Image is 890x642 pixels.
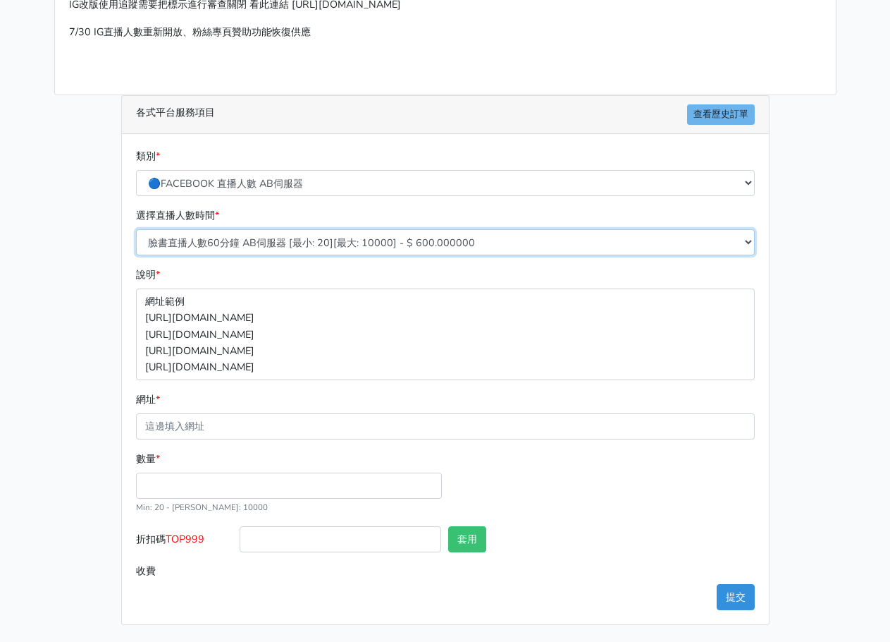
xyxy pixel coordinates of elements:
small: Min: 20 - [PERSON_NAME]: 10000 [136,502,268,513]
input: 這邊填入網址 [136,413,755,440]
label: 折扣碼 [132,526,237,558]
div: 各式平台服務項目 [122,96,769,134]
label: 選擇直播人數時間 [136,207,219,224]
a: 查看歷史訂單 [687,104,755,125]
p: 網址範例 [URL][DOMAIN_NAME] [URL][DOMAIN_NAME] [URL][DOMAIN_NAME] [URL][DOMAIN_NAME] [136,289,755,380]
p: 7/30 IG直播人數重新開放、粉絲專頁贊助功能恢復供應 [69,24,822,40]
button: 提交 [717,584,755,610]
label: 說明 [136,267,160,283]
label: 數量 [136,451,160,467]
span: TOP999 [166,532,204,546]
button: 套用 [448,526,486,552]
label: 網址 [136,392,160,408]
label: 類別 [136,148,160,164]
label: 收費 [132,558,237,584]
